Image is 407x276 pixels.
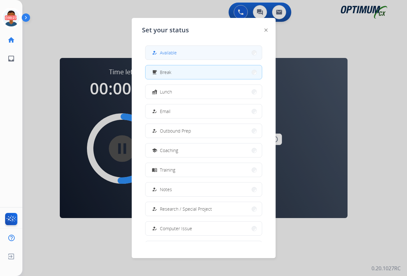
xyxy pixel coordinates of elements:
button: Internet Issue [145,241,262,255]
button: Notes [145,183,262,196]
span: Email [160,108,170,115]
mat-icon: how_to_reg [152,226,157,231]
button: Computer Issue [145,222,262,235]
button: Lunch [145,85,262,99]
mat-icon: school [152,148,157,153]
span: Lunch [160,88,172,95]
button: Email [145,104,262,118]
span: Set your status [142,26,189,35]
button: Coaching [145,143,262,157]
mat-icon: fastfood [152,89,157,94]
button: Training [145,163,262,177]
span: Training [160,166,175,173]
mat-icon: how_to_reg [152,109,157,114]
mat-icon: inbox [7,55,15,62]
button: Break [145,65,262,79]
span: Research / Special Project [160,206,212,212]
button: Available [145,46,262,60]
span: Break [160,69,171,76]
mat-icon: free_breakfast [152,69,157,75]
mat-icon: menu_book [152,167,157,173]
span: Notes [160,186,172,193]
img: close-button [264,28,268,32]
mat-icon: how_to_reg [152,50,157,55]
span: Outbound Prep [160,127,191,134]
span: Available [160,49,177,56]
button: Outbound Prep [145,124,262,138]
mat-icon: home [7,36,15,44]
mat-icon: how_to_reg [152,187,157,192]
span: Computer Issue [160,225,192,232]
mat-icon: how_to_reg [152,128,157,134]
span: Coaching [160,147,178,154]
mat-icon: how_to_reg [152,206,157,212]
button: Research / Special Project [145,202,262,216]
p: 0.20.1027RC [372,264,401,272]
